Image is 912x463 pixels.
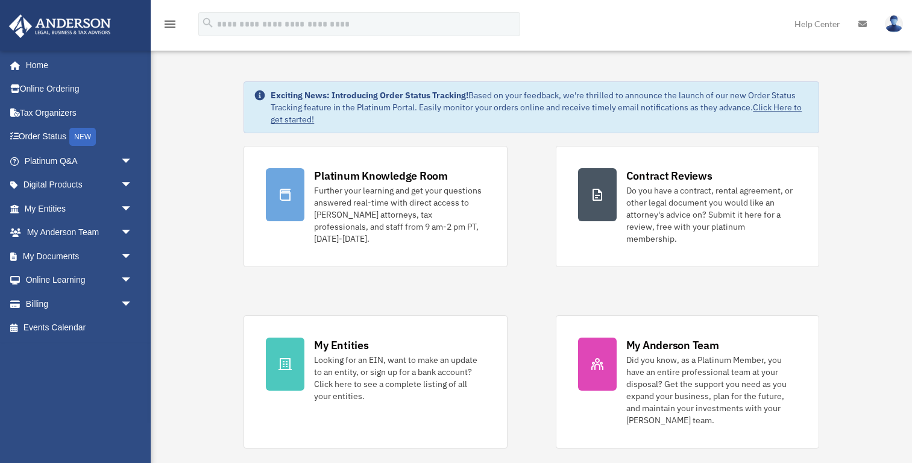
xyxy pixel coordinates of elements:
div: Based on your feedback, we're thrilled to announce the launch of our new Order Status Tracking fe... [271,89,808,125]
i: menu [163,17,177,31]
a: My Anderson Team Did you know, as a Platinum Member, you have an entire professional team at your... [556,315,819,449]
a: My Entitiesarrow_drop_down [8,197,151,221]
div: Platinum Knowledge Room [314,168,448,183]
span: arrow_drop_down [121,197,145,221]
a: Home [8,53,145,77]
span: arrow_drop_down [121,221,145,245]
a: Events Calendar [8,316,151,340]
div: My Anderson Team [626,338,719,353]
a: Platinum Q&Aarrow_drop_down [8,149,151,173]
a: Online Ordering [8,77,151,101]
a: Digital Productsarrow_drop_down [8,173,151,197]
div: My Entities [314,338,368,353]
span: arrow_drop_down [121,268,145,293]
a: My Entities Looking for an EIN, want to make an update to an entity, or sign up for a bank accoun... [244,315,507,449]
span: arrow_drop_down [121,244,145,269]
div: NEW [69,128,96,146]
div: Further your learning and get your questions answered real-time with direct access to [PERSON_NAM... [314,184,485,245]
strong: Exciting News: Introducing Order Status Tracking! [271,90,468,101]
div: Did you know, as a Platinum Member, you have an entire professional team at your disposal? Get th... [626,354,797,426]
a: My Anderson Teamarrow_drop_down [8,221,151,245]
a: Contract Reviews Do you have a contract, rental agreement, or other legal document you would like... [556,146,819,267]
a: Billingarrow_drop_down [8,292,151,316]
div: Looking for an EIN, want to make an update to an entity, or sign up for a bank account? Click her... [314,354,485,402]
span: arrow_drop_down [121,173,145,198]
div: Do you have a contract, rental agreement, or other legal document you would like an attorney's ad... [626,184,797,245]
a: menu [163,21,177,31]
img: Anderson Advisors Platinum Portal [5,14,115,38]
div: Contract Reviews [626,168,712,183]
a: My Documentsarrow_drop_down [8,244,151,268]
img: User Pic [885,15,903,33]
a: Tax Organizers [8,101,151,125]
a: Order StatusNEW [8,125,151,150]
a: Online Learningarrow_drop_down [8,268,151,292]
span: arrow_drop_down [121,292,145,317]
a: Platinum Knowledge Room Further your learning and get your questions answered real-time with dire... [244,146,507,267]
i: search [201,16,215,30]
span: arrow_drop_down [121,149,145,174]
a: Click Here to get started! [271,102,802,125]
